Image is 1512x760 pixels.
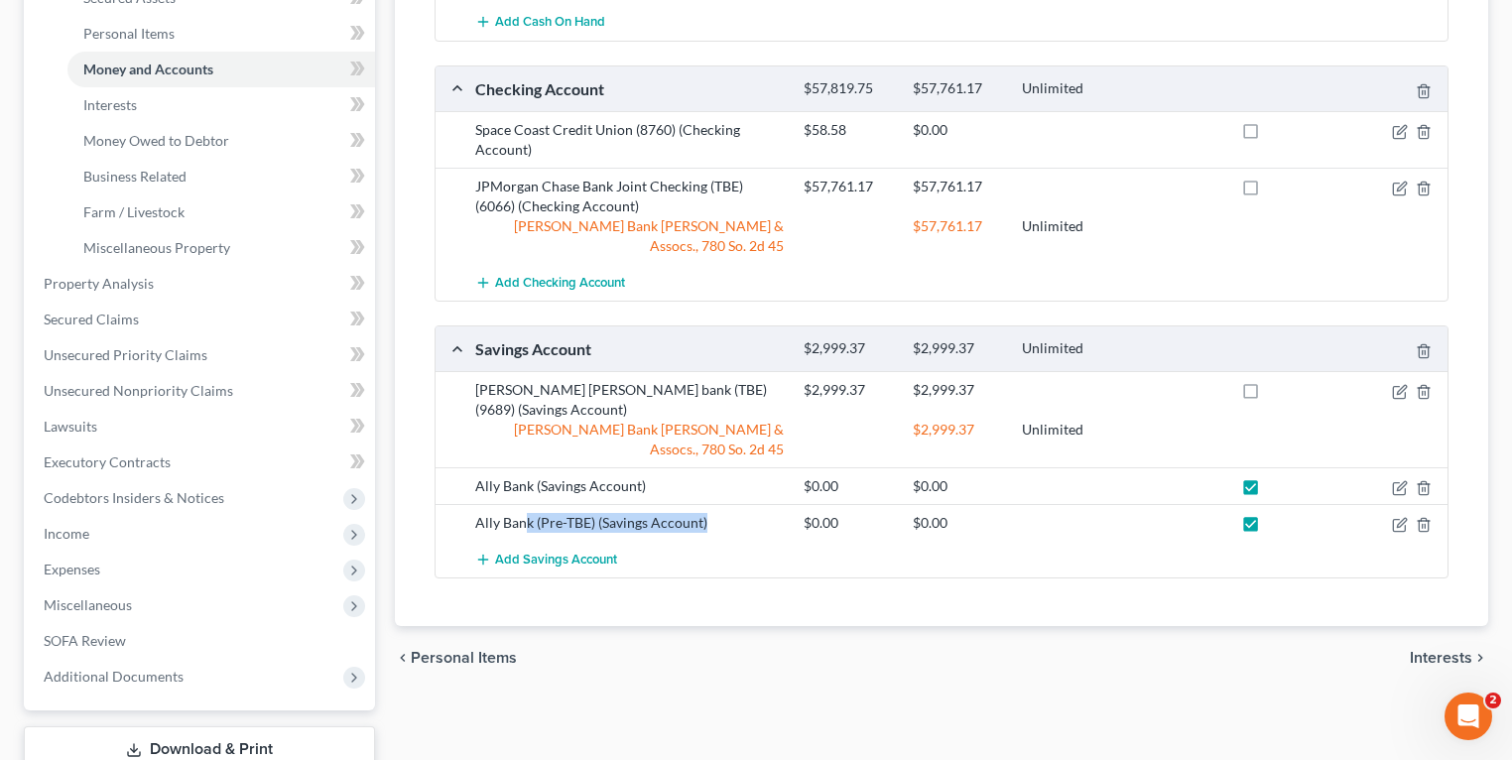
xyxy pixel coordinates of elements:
span: Unsecured Nonpriority Claims [44,382,233,399]
div: $0.00 [903,476,1012,496]
div: $0.00 [794,476,903,496]
div: Space Coast Credit Union (8760) (Checking Account) [465,120,794,160]
div: $0.00 [794,513,903,533]
a: Executory Contracts [28,444,375,480]
div: [PERSON_NAME] Bank [PERSON_NAME] & Assocs., 780 So. 2d 45 [465,420,794,459]
div: $0.00 [903,513,1012,533]
span: Interests [1410,650,1472,666]
span: Income [44,525,89,542]
span: Money and Accounts [83,61,213,77]
a: Secured Claims [28,302,375,337]
span: Property Analysis [44,275,154,292]
a: Unsecured Nonpriority Claims [28,373,375,409]
div: $57,761.17 [794,177,903,196]
span: Secured Claims [44,311,139,327]
div: $57,761.17 [903,79,1012,98]
span: Expenses [44,561,100,577]
div: JPMorgan Chase Bank Joint Checking (TBE) (6066) (Checking Account) [465,177,794,216]
div: $57,819.75 [794,79,903,98]
div: Savings Account [465,338,794,359]
div: Ally Bank (Pre-TBE) (Savings Account) [465,513,794,533]
span: Interests [83,96,137,113]
a: Property Analysis [28,266,375,302]
span: Personal Items [411,650,517,666]
button: chevron_left Personal Items [395,650,517,666]
div: Unlimited [1012,420,1121,440]
span: Add Savings Account [495,552,617,568]
iframe: Intercom live chat [1445,693,1492,740]
span: Additional Documents [44,668,184,685]
button: Add Savings Account [475,541,617,577]
a: Money Owed to Debtor [67,123,375,159]
div: $2,999.37 [794,339,903,358]
span: Miscellaneous [44,596,132,613]
span: Personal Items [83,25,175,42]
div: $0.00 [903,120,1012,140]
button: Add Checking Account [475,264,625,301]
div: Unlimited [1012,339,1121,358]
div: Checking Account [465,78,794,99]
span: Add Checking Account [495,275,625,291]
span: Lawsuits [44,418,97,435]
a: Interests [67,87,375,123]
i: chevron_right [1472,650,1488,666]
span: Business Related [83,168,187,185]
a: Money and Accounts [67,52,375,87]
span: Add Cash on Hand [495,15,605,31]
div: $2,999.37 [794,380,903,400]
div: $57,761.17 [903,177,1012,196]
button: Add Cash on Hand [475,4,605,41]
span: Unsecured Priority Claims [44,346,207,363]
span: Executory Contracts [44,453,171,470]
i: chevron_left [395,650,411,666]
div: [PERSON_NAME] Bank [PERSON_NAME] & Assocs., 780 So. 2d 45 [465,216,794,256]
div: $2,999.37 [903,380,1012,400]
span: Farm / Livestock [83,203,185,220]
a: Unsecured Priority Claims [28,337,375,373]
a: Miscellaneous Property [67,230,375,266]
a: Lawsuits [28,409,375,444]
div: Unlimited [1012,216,1121,236]
span: SOFA Review [44,632,126,649]
div: Ally Bank (Savings Account) [465,476,794,496]
div: Unlimited [1012,79,1121,98]
a: SOFA Review [28,623,375,659]
span: Codebtors Insiders & Notices [44,489,224,506]
div: $2,999.37 [903,339,1012,358]
button: Interests chevron_right [1410,650,1488,666]
a: Farm / Livestock [67,194,375,230]
div: [PERSON_NAME] [PERSON_NAME] bank (TBE) (9689) (Savings Account) [465,380,794,420]
span: Money Owed to Debtor [83,132,229,149]
div: $58.58 [794,120,903,140]
a: Personal Items [67,16,375,52]
div: $2,999.37 [903,420,1012,440]
a: Business Related [67,159,375,194]
span: 2 [1485,693,1501,708]
span: Miscellaneous Property [83,239,230,256]
div: $57,761.17 [903,216,1012,236]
